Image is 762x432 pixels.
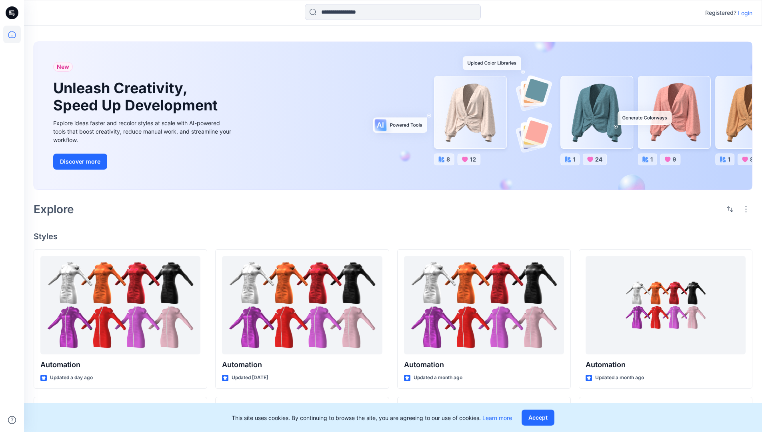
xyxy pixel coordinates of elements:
[404,359,564,370] p: Automation
[40,256,200,355] a: Automation
[57,62,69,72] span: New
[53,154,107,170] button: Discover more
[222,359,382,370] p: Automation
[40,359,200,370] p: Automation
[53,154,233,170] a: Discover more
[222,256,382,355] a: Automation
[50,374,93,382] p: Updated a day ago
[482,414,512,421] a: Learn more
[586,359,746,370] p: Automation
[705,8,736,18] p: Registered?
[738,9,752,17] p: Login
[53,80,221,114] h1: Unleash Creativity, Speed Up Development
[522,410,554,426] button: Accept
[414,374,462,382] p: Updated a month ago
[53,119,233,144] div: Explore ideas faster and recolor styles at scale with AI-powered tools that boost creativity, red...
[34,203,74,216] h2: Explore
[595,374,644,382] p: Updated a month ago
[34,232,752,241] h4: Styles
[232,374,268,382] p: Updated [DATE]
[404,256,564,355] a: Automation
[586,256,746,355] a: Automation
[232,414,512,422] p: This site uses cookies. By continuing to browse the site, you are agreeing to our use of cookies.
